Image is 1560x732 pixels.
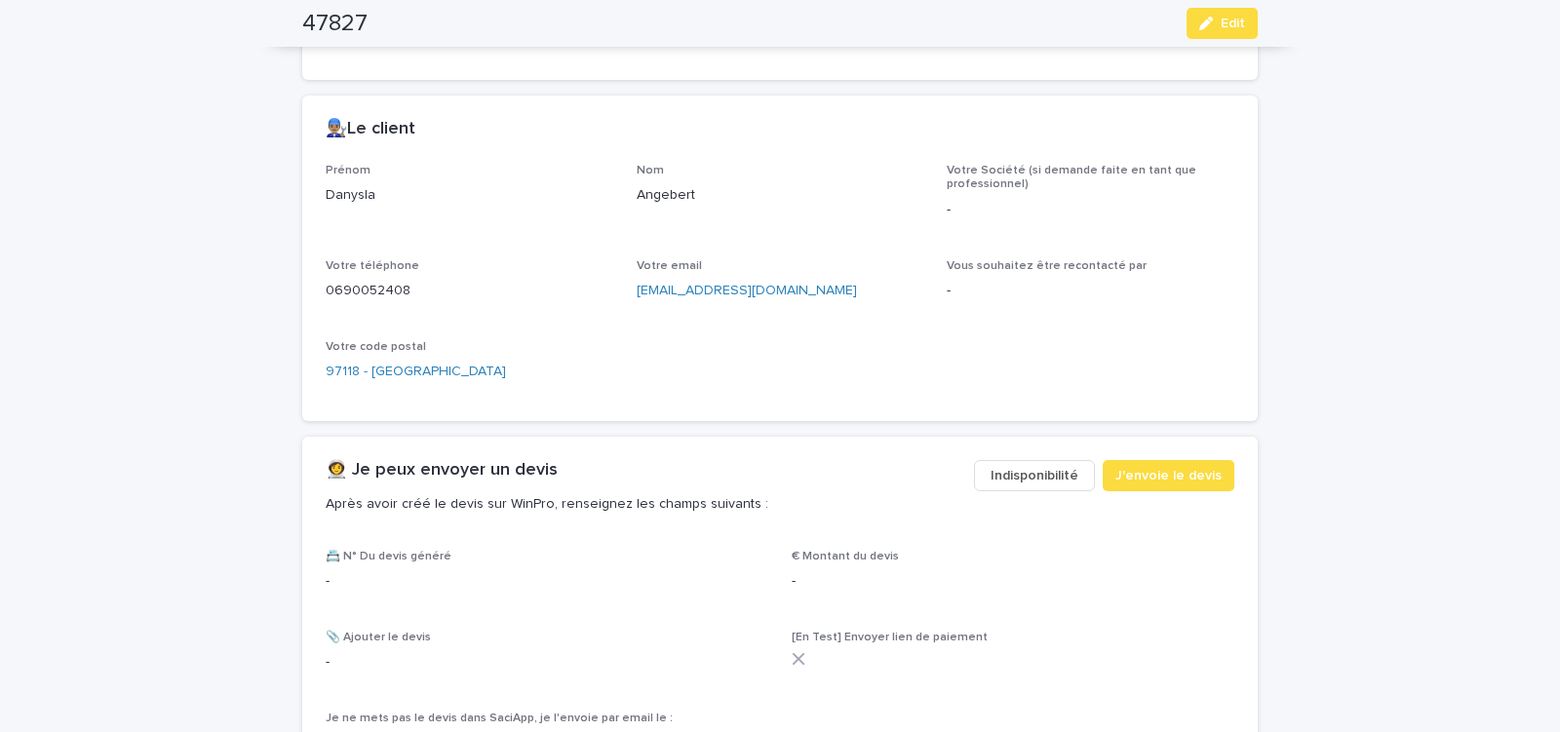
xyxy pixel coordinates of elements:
[947,281,1234,301] p: -
[326,281,613,301] p: 0690052408
[326,119,415,140] h2: 👨🏽‍🔧Le client
[302,10,368,38] h2: 47827
[974,460,1095,491] button: Indisponibilité
[947,165,1196,190] span: Votre Société (si demande faite en tant que professionnel)
[326,551,451,562] span: 📇 N° Du devis généré
[326,652,768,673] p: -
[1221,17,1245,30] span: Edit
[1115,466,1222,485] span: J'envoie le devis
[947,200,1234,220] p: -
[326,185,613,206] p: Danysla
[637,284,857,297] a: [EMAIL_ADDRESS][DOMAIN_NAME]
[326,713,673,724] span: Je ne mets pas le devis dans SaciApp, je l'envoie par email le :
[991,466,1078,485] span: Indisponibilité
[326,341,426,353] span: Votre code postal
[326,260,419,272] span: Votre téléphone
[947,260,1147,272] span: Vous souhaitez être recontacté par
[326,460,558,482] h2: 👩‍🚀 Je peux envoyer un devis
[637,185,924,206] p: Angebert
[792,571,1234,592] p: -
[326,571,768,592] p: -
[1103,460,1234,491] button: J'envoie le devis
[792,551,899,562] span: € Montant du devis
[326,632,431,643] span: 📎 Ajouter le devis
[326,165,370,176] span: Prénom
[637,165,664,176] span: Nom
[792,632,988,643] span: [En Test] Envoyer lien de paiement
[326,495,958,513] p: Après avoir créé le devis sur WinPro, renseignez les champs suivants :
[637,260,702,272] span: Votre email
[1187,8,1258,39] button: Edit
[326,362,506,382] a: 97118 - [GEOGRAPHIC_DATA]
